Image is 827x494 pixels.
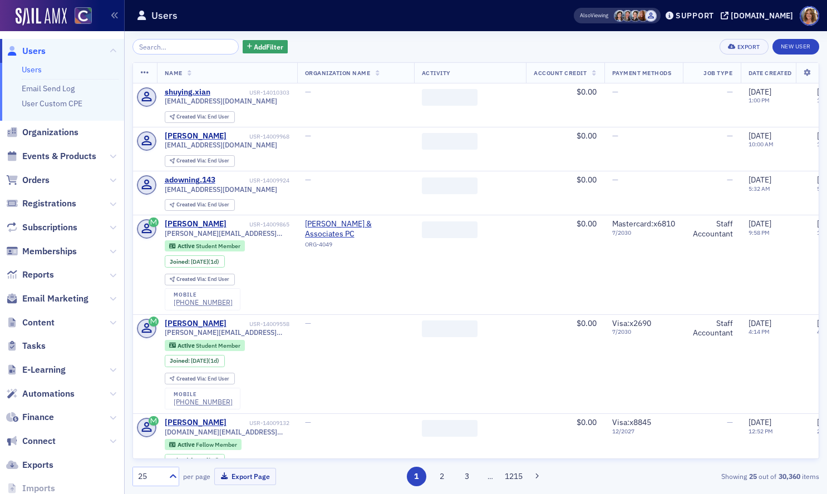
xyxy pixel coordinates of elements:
[228,320,289,328] div: USR-14009558
[749,69,792,77] span: Date Created
[577,175,597,185] span: $0.00
[577,318,597,328] span: $0.00
[174,398,233,406] div: [PHONE_NUMBER]
[191,456,208,464] span: [DATE]
[22,293,88,305] span: Email Marketing
[749,219,771,229] span: [DATE]
[6,221,77,234] a: Subscriptions
[165,69,183,77] span: Name
[6,245,77,258] a: Memberships
[598,471,819,481] div: Showing out of items
[196,342,240,349] span: Student Member
[534,69,587,77] span: Account Credit
[703,69,732,77] span: Job Type
[731,11,793,21] div: [DOMAIN_NAME]
[612,229,675,236] span: 7 / 2030
[165,340,245,351] div: Active: Active: Student Member
[212,89,289,96] div: USR-14010303
[22,174,50,186] span: Orders
[165,219,227,229] a: [PERSON_NAME]
[749,87,771,97] span: [DATE]
[22,65,42,75] a: Users
[16,8,67,26] img: SailAMX
[691,319,733,338] div: Staff Accountant
[165,87,210,97] a: shuying.xian
[165,428,289,436] span: [DOMAIN_NAME][EMAIL_ADDRESS][DOMAIN_NAME]
[191,258,219,265] div: (1d)
[305,318,311,328] span: —
[612,175,618,185] span: —
[749,140,774,148] time: 10:00 AM
[165,199,235,211] div: Created Via: End User
[6,411,54,423] a: Finance
[169,243,240,250] a: Active Student Member
[6,126,78,139] a: Organizations
[727,417,733,427] span: —
[22,411,54,423] span: Finance
[305,417,311,427] span: —
[170,357,191,364] span: Joined :
[6,317,55,329] a: Content
[170,457,191,464] span: Joined :
[676,11,714,21] div: Support
[22,317,55,329] span: Content
[176,375,208,382] span: Created Via :
[165,418,227,428] div: [PERSON_NAME]
[178,441,196,448] span: Active
[22,459,53,471] span: Exports
[305,131,311,141] span: —
[305,241,406,252] div: ORG-4049
[174,298,233,307] div: [PHONE_NUMBER]
[407,467,426,486] button: 1
[174,391,233,398] div: mobile
[6,435,56,447] a: Connect
[422,221,478,238] span: ‌
[504,467,524,486] button: 1215
[612,87,618,97] span: —
[165,141,277,149] span: [EMAIL_ADDRESS][DOMAIN_NAME]
[6,364,66,376] a: E-Learning
[165,111,235,123] div: Created Via: End User
[169,441,237,448] a: Active Fellow Member
[169,342,240,349] a: Active Student Member
[176,376,229,382] div: End User
[165,319,227,329] a: [PERSON_NAME]
[727,131,733,141] span: —
[6,459,53,471] a: Exports
[176,114,229,120] div: End User
[645,10,657,22] span: Piyali Chatterjee
[749,131,771,141] span: [DATE]
[165,131,227,141] a: [PERSON_NAME]
[228,133,289,140] div: USR-14009968
[577,131,597,141] span: $0.00
[22,197,76,210] span: Registrations
[254,42,283,52] span: Add Filter
[22,435,56,447] span: Connect
[614,10,626,22] span: Stacy Svendsen
[22,364,66,376] span: E-Learning
[22,83,75,93] a: Email Send Log
[580,12,608,19] span: Viewing
[165,373,235,384] div: Created Via: End User
[637,10,649,22] span: Sheila Duggan
[612,417,651,427] span: Visa : x8845
[165,155,235,167] div: Created Via: End User
[749,96,770,104] time: 1:00 PM
[580,12,590,19] div: Also
[176,202,229,208] div: End User
[22,126,78,139] span: Organizations
[214,468,276,485] button: Export Page
[22,98,82,108] a: User Custom CPE
[612,69,672,77] span: Payment Methods
[305,69,371,77] span: Organization Name
[165,175,215,185] a: adowning.143
[749,229,770,236] time: 9:58 PM
[176,158,229,164] div: End User
[178,342,196,349] span: Active
[165,240,245,251] div: Active: Active: Student Member
[176,276,229,283] div: End User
